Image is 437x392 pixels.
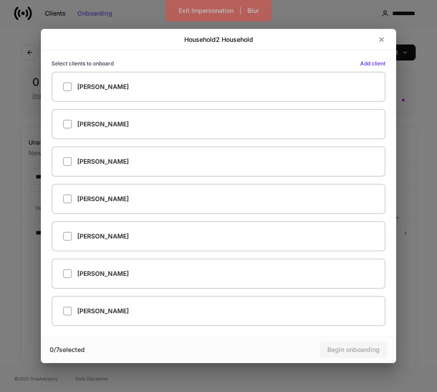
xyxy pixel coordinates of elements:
[77,157,129,166] h5: [PERSON_NAME]
[77,307,129,315] h5: [PERSON_NAME]
[77,120,129,129] h5: [PERSON_NAME]
[184,35,253,44] h2: Household2 Household
[52,296,385,326] label: [PERSON_NAME]
[247,8,259,14] div: Blur
[77,232,129,241] h5: [PERSON_NAME]
[52,109,385,139] label: [PERSON_NAME]
[52,59,114,68] h6: Select clients to onboard
[52,146,385,177] label: [PERSON_NAME]
[52,259,385,289] label: [PERSON_NAME]
[77,194,129,203] h5: [PERSON_NAME]
[179,8,234,14] div: Exit Impersonation
[77,82,129,91] h5: [PERSON_NAME]
[52,184,385,214] label: [PERSON_NAME]
[50,345,218,354] div: 0 / 7 selected
[77,269,129,278] h5: [PERSON_NAME]
[52,72,385,102] label: [PERSON_NAME]
[52,221,385,251] label: [PERSON_NAME]
[360,61,385,66] button: Add client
